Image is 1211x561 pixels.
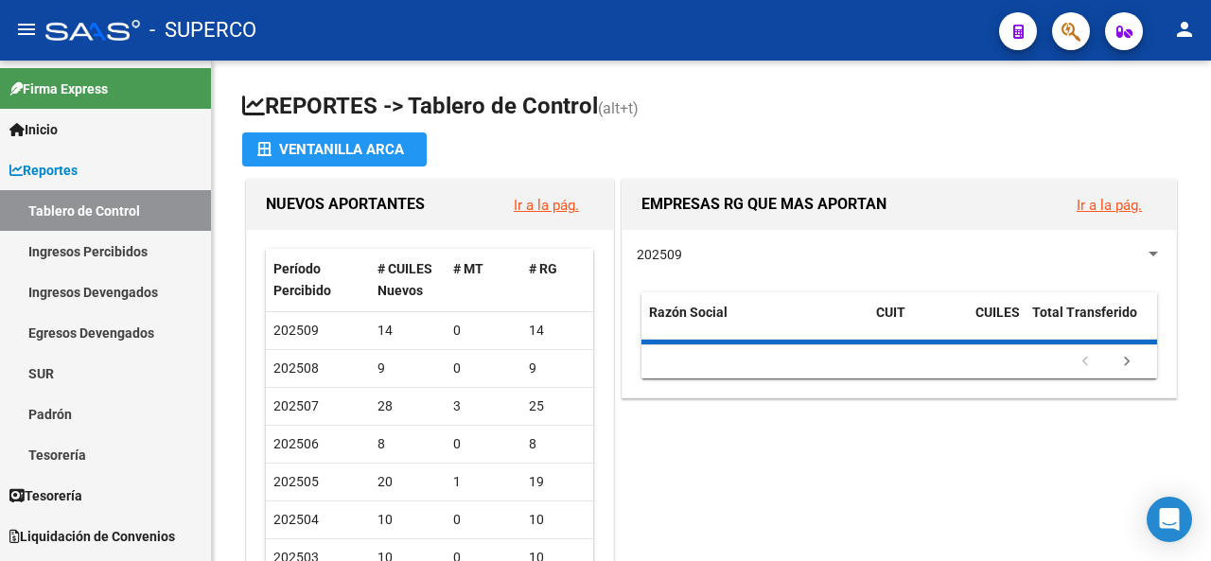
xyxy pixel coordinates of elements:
span: CUIT [876,305,905,320]
div: 0 [453,433,514,455]
span: EMPRESAS RG QUE MAS APORTAN [641,195,886,213]
div: 8 [529,433,589,455]
div: 9 [377,358,438,379]
div: Ventanilla ARCA [257,132,412,167]
span: 202505 [273,474,319,489]
div: 8 [377,433,438,455]
span: 202504 [273,512,319,527]
h1: REPORTES -> Tablero de Control [242,91,1181,124]
div: 0 [453,358,514,379]
button: Ir a la pág. [1062,187,1157,222]
datatable-header-cell: # RG [521,249,597,311]
div: 28 [377,395,438,417]
div: 0 [453,320,514,342]
a: go to next page [1109,352,1145,373]
span: - SUPERCO [149,9,256,51]
datatable-header-cell: Período Percibido [266,249,370,311]
span: Liquidación de Convenios [9,526,175,547]
button: Ventanilla ARCA [242,132,427,167]
span: Tesorería [9,485,82,506]
a: go to previous page [1067,352,1103,373]
span: Razón Social [649,305,728,320]
span: 202508 [273,360,319,376]
div: 20 [377,471,438,493]
span: 202509 [637,247,682,262]
span: 202506 [273,436,319,451]
div: 0 [453,509,514,531]
span: Firma Express [9,79,108,99]
span: Total Transferido [1032,305,1137,320]
div: 10 [377,509,438,531]
button: Ir a la pág. [499,187,594,222]
datatable-header-cell: # MT [446,249,521,311]
div: 14 [377,320,438,342]
span: Reportes [9,160,78,181]
div: 9 [529,358,589,379]
a: Ir a la pág. [514,197,579,214]
div: 10 [529,509,589,531]
a: Ir a la pág. [1077,197,1142,214]
datatable-header-cell: # CUILES Nuevos [370,249,446,311]
span: (alt+t) [598,99,639,117]
span: # MT [453,261,483,276]
span: # RG [529,261,557,276]
datatable-header-cell: CUILES [968,292,1025,355]
span: 202507 [273,398,319,413]
span: CUILES [975,305,1020,320]
span: NUEVOS APORTANTES [266,195,425,213]
div: Open Intercom Messenger [1147,497,1192,542]
div: 1 [453,471,514,493]
mat-icon: person [1173,18,1196,41]
span: Inicio [9,119,58,140]
div: 19 [529,471,589,493]
span: 202509 [273,323,319,338]
span: Período Percibido [273,261,331,298]
mat-icon: menu [15,18,38,41]
div: 14 [529,320,589,342]
span: # CUILES Nuevos [377,261,432,298]
datatable-header-cell: Razón Social [641,292,869,355]
datatable-header-cell: Total Transferido [1025,292,1157,355]
datatable-header-cell: CUIT [869,292,968,355]
div: 25 [529,395,589,417]
div: 3 [453,395,514,417]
